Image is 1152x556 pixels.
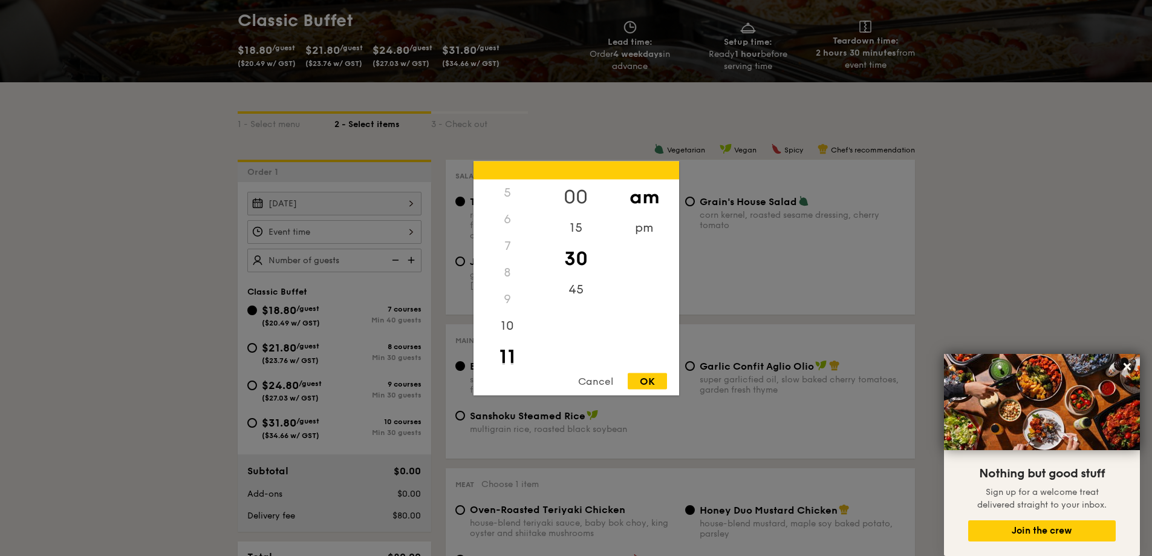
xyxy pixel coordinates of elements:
button: Close [1118,357,1137,376]
div: 00 [542,179,610,214]
div: 45 [542,276,610,303]
div: 8 [473,259,542,286]
div: Cancel [566,373,625,389]
button: Join the crew [968,520,1116,541]
div: pm [610,214,679,241]
div: 6 [473,206,542,232]
span: Sign up for a welcome treat delivered straight to your inbox. [977,487,1107,510]
div: 9 [473,286,542,312]
div: am [610,179,679,214]
span: Nothing but good stuff [979,466,1105,481]
div: 30 [542,241,610,276]
div: 11 [473,339,542,374]
div: 10 [473,312,542,339]
div: OK [628,373,667,389]
div: 15 [542,214,610,241]
div: 7 [473,232,542,259]
img: DSC07876-Edit02-Large.jpeg [944,354,1140,450]
div: 5 [473,179,542,206]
